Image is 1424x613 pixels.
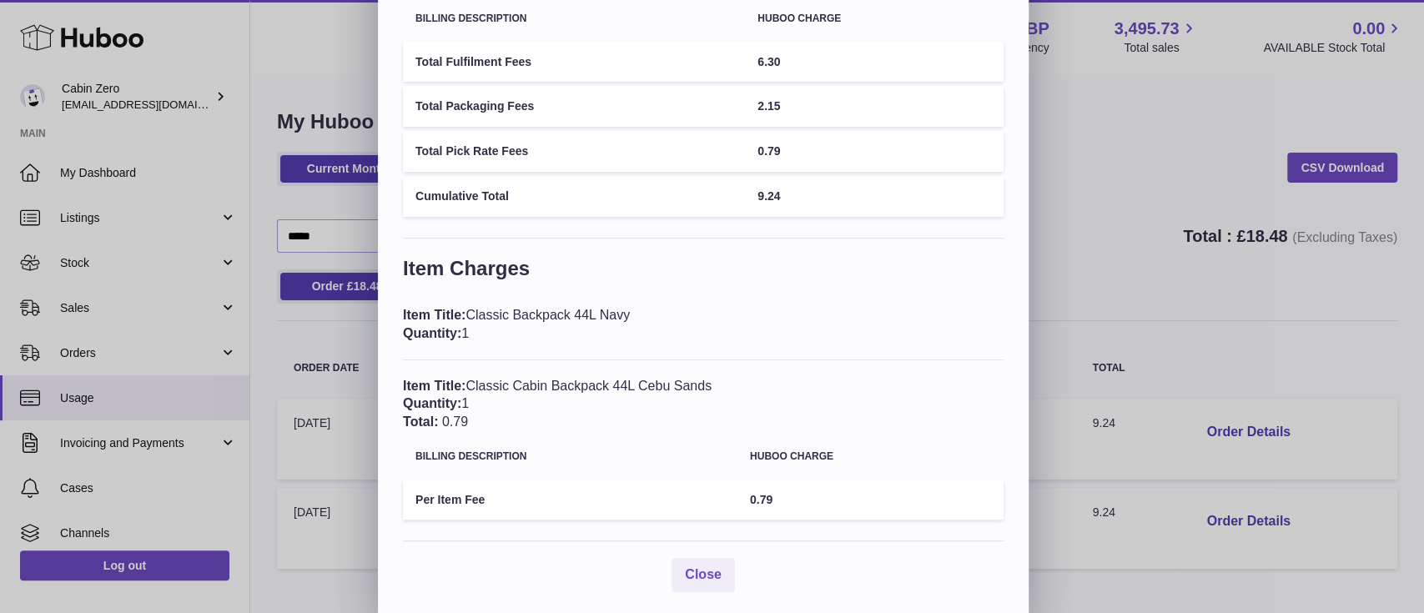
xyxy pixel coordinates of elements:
div: Classic Backpack 44L Navy 1 [403,306,1004,342]
span: Quantity: [403,396,461,410]
td: Total Fulfilment Fees [403,42,745,83]
span: Close [685,567,722,581]
span: 0.79 [442,415,468,429]
span: 2.15 [757,99,780,113]
span: Item Title: [403,308,465,322]
th: Huboo charge [745,1,1004,37]
span: Quantity: [403,326,461,340]
td: Per Item Fee [403,480,737,520]
td: Total Pick Rate Fees [403,131,745,172]
h3: Item Charges [403,255,1004,290]
th: Billing Description [403,1,745,37]
button: Close [672,558,735,592]
span: 0.79 [750,493,772,506]
span: 0.79 [757,144,780,158]
td: Cumulative Total [403,176,745,217]
div: Classic Cabin Backpack 44L Cebu Sands 1 [403,377,1004,431]
span: 6.30 [757,55,780,68]
span: Item Title: [403,379,465,393]
th: Billing Description [403,439,737,475]
span: Total: [403,415,438,429]
td: Total Packaging Fees [403,86,745,127]
th: Huboo charge [737,439,1004,475]
span: 9.24 [757,189,780,203]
